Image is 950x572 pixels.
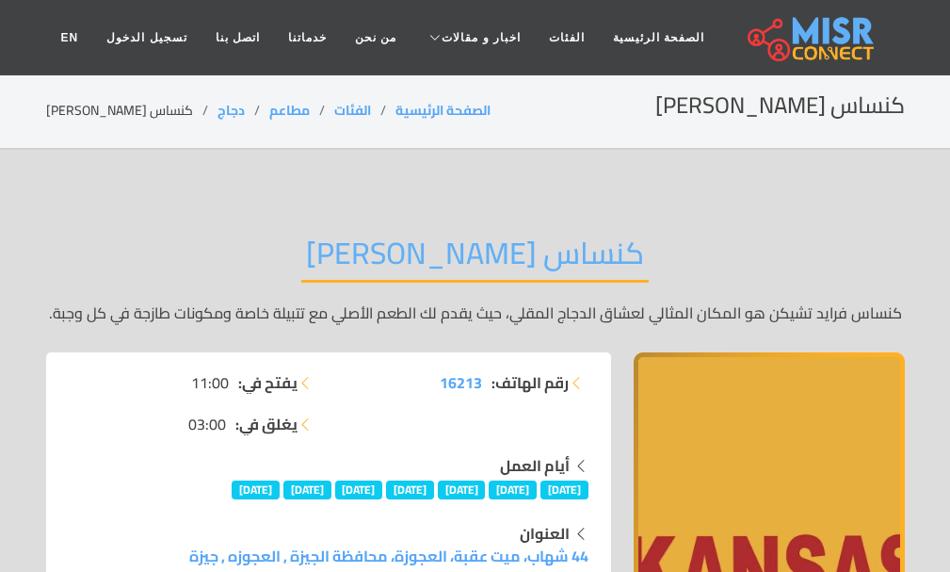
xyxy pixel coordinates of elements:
[301,235,649,283] h2: كنساس [PERSON_NAME]
[201,20,274,56] a: اتصل بنا
[440,368,482,397] span: 16213
[655,92,905,120] h2: كنساس [PERSON_NAME]
[232,481,280,499] span: [DATE]
[540,481,588,499] span: [DATE]
[599,20,718,56] a: الصفحة الرئيسية
[46,101,217,121] li: كنساس [PERSON_NAME]
[274,20,341,56] a: خدماتنا
[341,20,411,56] a: من نحن
[438,481,486,499] span: [DATE]
[188,413,226,435] span: 03:00
[442,29,521,46] span: اخبار و مقالات
[47,20,93,56] a: EN
[217,98,245,123] a: دجاج
[500,451,570,480] strong: أيام العمل
[92,20,201,56] a: تسجيل الدخول
[334,98,371,123] a: الفئات
[269,98,310,123] a: مطاعم
[489,481,537,499] span: [DATE]
[283,481,331,499] span: [DATE]
[386,481,434,499] span: [DATE]
[335,481,383,499] span: [DATE]
[46,302,905,324] p: كنساس فرايد تشيكن هو المكان المثالي لعشاق الدجاج المقلي، حيث يقدم لك الطعم الأصلي مع تتبيلة خاصة ...
[491,371,569,394] strong: رقم الهاتف:
[191,371,229,394] span: 11:00
[440,371,482,394] a: 16213
[395,98,491,123] a: الصفحة الرئيسية
[235,413,298,435] strong: يغلق في:
[520,519,570,547] strong: العنوان
[748,14,874,61] img: main.misr_connect
[189,542,588,570] a: 44 شهاب، ميت عقبة، العجوزة، محافظة الجيزة , العجوزه , جيزة
[411,20,535,56] a: اخبار و مقالات
[238,371,298,394] strong: يفتح في:
[535,20,599,56] a: الفئات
